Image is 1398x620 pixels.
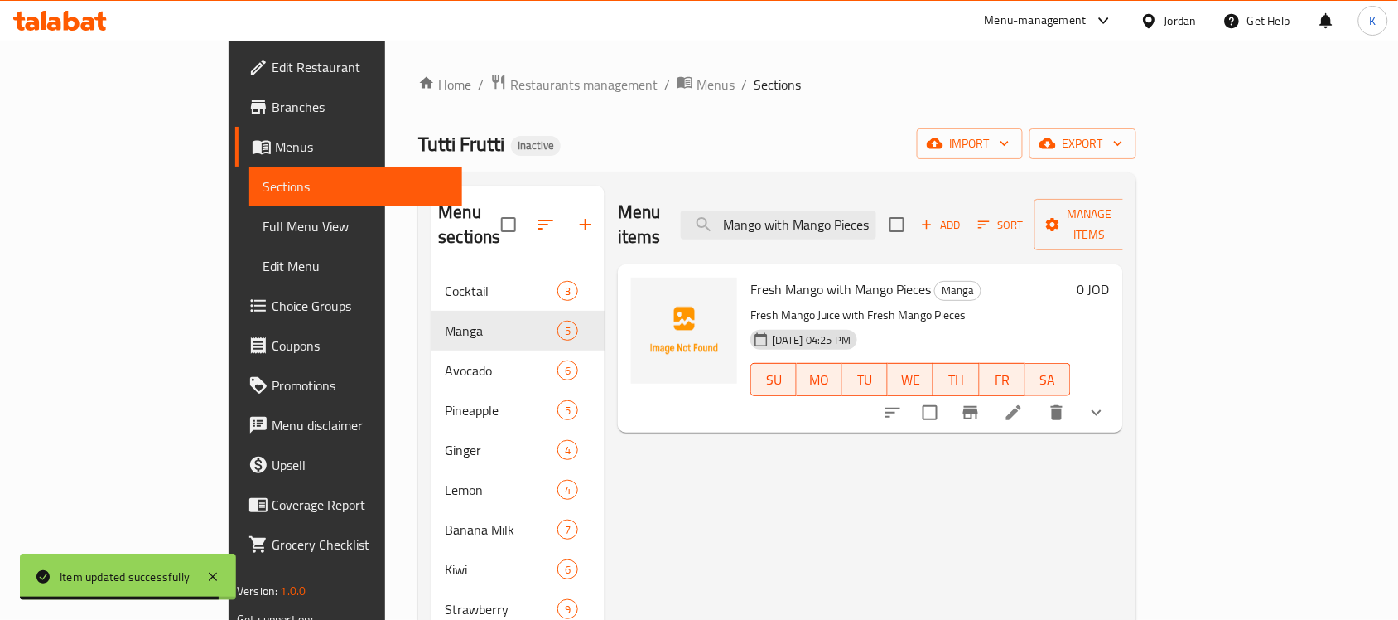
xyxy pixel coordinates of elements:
span: 9 [558,602,577,618]
span: Upsell [272,455,449,475]
div: Inactive [511,136,561,156]
span: Branches [272,97,449,117]
span: Select all sections [491,207,526,242]
div: Pineapple [445,400,557,420]
span: 5 [558,403,577,419]
a: Menus [677,74,735,95]
button: Sort [974,212,1028,238]
div: Manga [934,281,981,301]
h6: 0 JOD [1077,278,1110,301]
div: Item updated successfully [60,568,190,586]
span: Cocktail [445,281,557,301]
span: TH [940,368,972,392]
span: Manga [935,281,981,300]
div: items [557,440,578,460]
a: Coverage Report [235,485,462,525]
button: Branch-specific-item [951,393,991,433]
div: Ginger4 [431,430,605,470]
div: Avocado [445,361,557,380]
img: Fresh Mango with Mango Pieces [631,278,737,384]
span: Select to update [913,395,947,430]
button: WE [888,363,933,396]
div: Strawberry [445,599,557,619]
span: Lemon [445,480,557,500]
div: Manga5 [431,311,605,351]
div: Banana Milk [445,520,557,540]
a: Branches [235,87,462,127]
nav: breadcrumb [418,74,1135,95]
button: export [1029,128,1136,159]
div: Banana Milk7 [431,510,605,550]
span: TU [849,368,881,392]
div: Jordan [1164,12,1197,30]
span: 1.0.0 [281,580,306,602]
a: Choice Groups [235,286,462,326]
p: Fresh Mango Juice with Fresh Mango Pieces [750,305,1071,326]
span: [DATE] 04:25 PM [765,332,857,348]
span: Grocery Checklist [272,535,449,555]
span: 6 [558,562,577,578]
span: Ginger [445,440,557,460]
li: / [664,75,670,94]
span: Fresh Mango with Mango Pieces [750,277,931,302]
span: K [1370,12,1376,30]
span: Sections [754,75,801,94]
button: SA [1025,363,1071,396]
div: items [557,480,578,500]
div: items [557,361,578,380]
div: Menu-management [985,11,1087,31]
span: Kiwi [445,559,557,579]
a: Menus [235,127,462,167]
div: items [557,599,578,619]
div: Lemon4 [431,470,605,510]
span: Restaurants management [510,75,658,94]
a: Edit Menu [249,246,462,286]
div: items [557,559,578,579]
li: / [478,75,484,94]
button: TU [842,363,888,396]
div: items [557,520,578,540]
span: Menus [275,137,449,157]
span: 4 [558,482,577,498]
span: Sort items [967,212,1034,238]
span: Manage items [1048,204,1132,245]
a: Coupons [235,326,462,366]
span: import [930,133,1010,154]
span: Add item [914,212,967,238]
span: Add [918,216,963,235]
span: Sort sections [526,205,566,245]
span: Choice Groups [272,296,449,316]
button: FR [980,363,1025,396]
span: Version: [237,580,277,602]
a: Full Menu View [249,206,462,246]
div: Avocado6 [431,351,605,390]
a: Menu disclaimer [235,405,462,445]
button: Add section [566,205,605,245]
button: show more [1077,393,1116,433]
span: Manga [445,321,557,341]
h2: Menu sections [438,200,500,249]
a: Grocery Checklist [235,525,462,564]
span: Inactive [511,138,561,153]
span: Select section [880,207,914,242]
div: Pineapple5 [431,390,605,430]
li: / [741,75,747,94]
span: SA [1032,368,1064,392]
a: Upsell [235,445,462,485]
span: export [1043,133,1123,154]
button: TH [933,363,979,396]
span: Edit Restaurant [272,57,449,77]
span: Coupons [272,336,449,356]
div: Kiwi6 [431,550,605,589]
span: Menus [697,75,735,94]
button: SU [750,363,797,396]
span: MO [803,368,836,392]
span: 7 [558,522,577,538]
span: FR [986,368,1019,392]
span: Full Menu View [263,216,449,236]
div: items [557,321,578,341]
